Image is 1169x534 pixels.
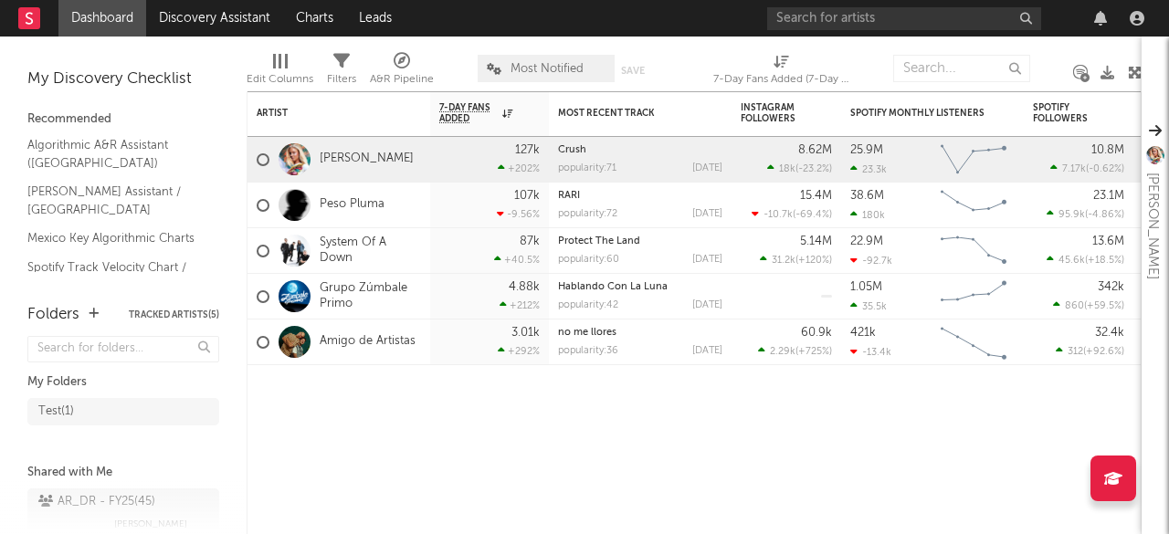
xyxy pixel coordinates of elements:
div: popularity: 36 [558,346,618,356]
div: +212 % [500,299,540,311]
div: 4.88k [509,281,540,293]
input: Search for folders... [27,336,219,362]
div: popularity: 71 [558,163,616,173]
span: 860 [1065,301,1084,311]
div: 87k [520,236,540,247]
div: 421k [850,327,876,339]
a: Crush [558,145,586,155]
span: 312 [1068,347,1083,357]
div: +40.5 % [494,254,540,266]
a: RARI [558,191,580,201]
div: Most Recent Track [558,108,695,119]
div: 23.3k [850,163,887,175]
div: 342k [1098,281,1124,293]
div: no me llores [558,328,722,338]
div: 15.4M [800,190,832,202]
a: Algorithmic A&R Assistant ([GEOGRAPHIC_DATA]) [27,135,201,173]
div: Instagram Followers [741,102,805,124]
div: -13.4k [850,346,891,358]
span: 7.17k [1062,164,1086,174]
div: popularity: 72 [558,209,617,219]
div: [DATE] [692,209,722,219]
div: ( ) [1047,208,1124,220]
a: Grupo Zúmbale Primo [320,281,421,312]
div: 8.62M [798,144,832,156]
div: ( ) [1050,162,1124,174]
a: Test(1) [27,398,219,425]
span: 95.9k [1058,210,1085,220]
div: 127k [515,144,540,156]
div: [DATE] [692,163,722,173]
a: no me llores [558,328,616,338]
div: Artist [257,108,394,119]
div: -9.56 % [497,208,540,220]
span: +92.6 % [1086,347,1122,357]
div: 180k [850,209,885,221]
a: [PERSON_NAME] Assistant / [GEOGRAPHIC_DATA] [27,182,201,219]
div: 35.5k [850,300,887,312]
div: ( ) [767,162,832,174]
div: Recommended [27,109,219,131]
span: -69.4 % [795,210,829,220]
a: Mexico Key Algorithmic Charts [27,228,201,248]
div: My Folders [27,372,219,393]
svg: Chart title [932,319,1015,365]
div: -92.7k [850,255,892,267]
div: ( ) [1053,299,1124,311]
div: [DATE] [692,255,722,265]
div: Crush [558,145,722,155]
a: Protect The Land [558,236,640,246]
a: System Of A Down [320,236,421,267]
div: My Discovery Checklist [27,68,219,90]
div: RARI [558,191,722,201]
div: 32.4k [1095,327,1124,339]
div: 13.6M [1092,236,1124,247]
span: +120 % [798,256,829,266]
div: Edit Columns [247,68,313,90]
span: -23.2 % [798,164,829,174]
div: 7-Day Fans Added (7-Day Fans Added) [713,46,850,99]
svg: Chart title [932,137,1015,183]
a: Hablando Con La Luna [558,282,668,292]
div: Folders [27,304,79,326]
div: Edit Columns [247,46,313,99]
div: popularity: 60 [558,255,619,265]
div: popularity: 42 [558,300,618,310]
span: 18k [779,164,795,174]
svg: Chart title [932,274,1015,319]
div: A&R Pipeline [370,68,434,90]
div: 107k [514,190,540,202]
div: 1.05M [850,281,882,293]
span: 31.2k [772,256,795,266]
span: -10.7k [764,210,793,220]
div: Spotify Monthly Listeners [850,108,987,119]
span: +725 % [798,347,829,357]
div: +202 % [498,162,540,174]
div: Protect The Land [558,236,722,246]
div: 38.6M [850,190,884,202]
div: ( ) [760,254,832,266]
div: [PERSON_NAME] [1142,173,1164,279]
div: Shared with Me [27,462,219,484]
span: 7-Day Fans Added [439,102,498,124]
div: +292 % [498,345,540,357]
a: Amigo de Artistas [320,334,416,350]
span: Most Notified [511,63,584,75]
div: ( ) [758,345,832,357]
button: Save [621,66,645,76]
a: [PERSON_NAME] [320,152,414,167]
div: 10.8M [1091,144,1124,156]
div: [DATE] [692,300,722,310]
a: Peso Pluma [320,197,384,213]
div: ( ) [1047,254,1124,266]
div: A&R Pipeline [370,46,434,99]
span: -4.86 % [1088,210,1122,220]
div: Test ( 1 ) [38,401,74,423]
span: 2.29k [770,347,795,357]
span: +59.5 % [1087,301,1122,311]
div: [DATE] [692,346,722,356]
div: Filters [327,46,356,99]
input: Search... [893,55,1030,82]
span: +18.5 % [1088,256,1122,266]
button: Tracked Artists(5) [129,310,219,319]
